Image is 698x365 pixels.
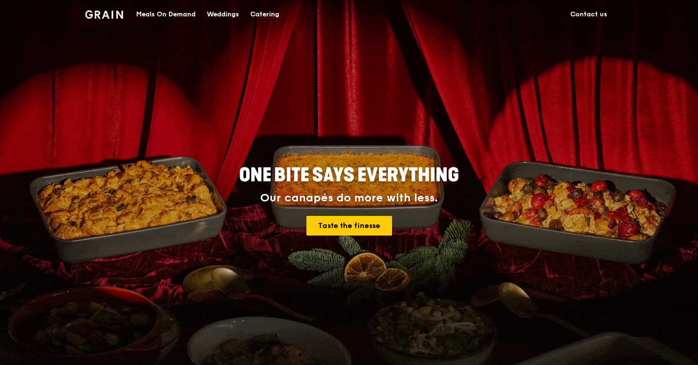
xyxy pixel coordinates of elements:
[250,0,279,29] div: Catering
[565,0,613,29] a: Contact us
[245,0,285,29] a: Catering
[136,0,196,29] div: Meals On Demand
[85,10,123,19] img: Grain
[181,192,517,205] div: Our canapés do more with less.
[306,216,392,236] a: Taste the finesse
[201,0,245,29] a: Weddings
[207,0,239,29] div: Weddings
[239,164,459,186] span: ONE BITE SAYS EVERYTHING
